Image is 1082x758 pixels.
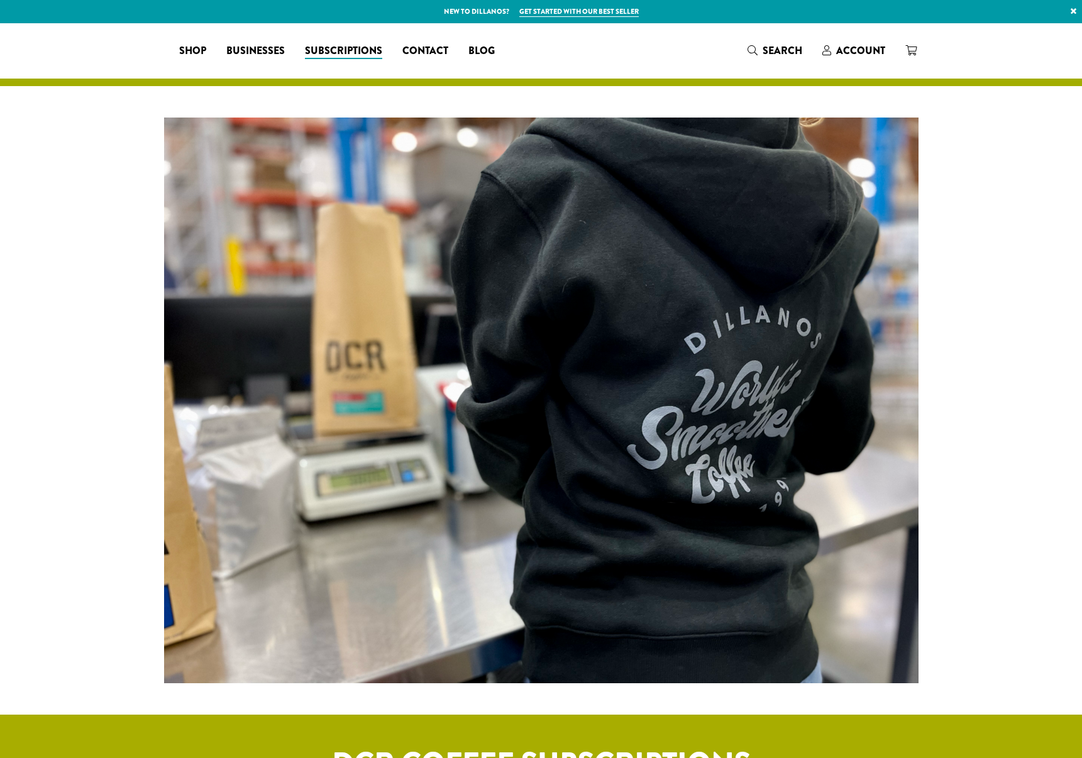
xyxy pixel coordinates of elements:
[836,43,885,58] span: Account
[737,40,812,61] a: Search
[305,43,382,59] span: Subscriptions
[169,41,216,61] a: Shop
[402,43,448,59] span: Contact
[763,43,802,58] span: Search
[226,43,285,59] span: Businesses
[519,6,639,17] a: Get started with our best seller
[179,43,206,59] span: Shop
[468,43,495,59] span: Blog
